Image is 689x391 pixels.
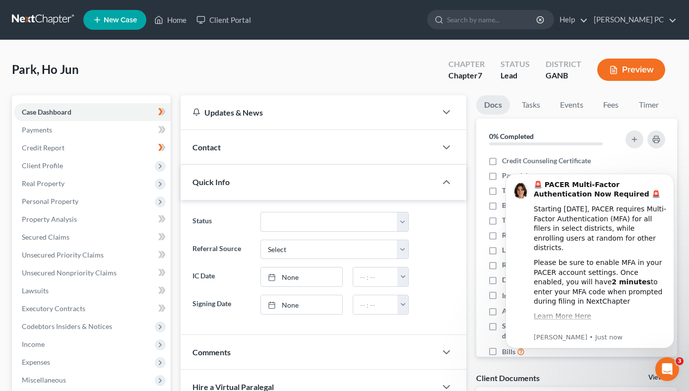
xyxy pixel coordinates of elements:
span: Miscellaneous [22,376,66,384]
span: Contact [192,142,221,152]
a: Help [555,11,588,29]
span: Unsecured Priority Claims [22,251,104,259]
strong: 0% Completed [489,132,534,140]
a: [PERSON_NAME] PC [589,11,677,29]
span: Lawsuits [22,286,49,295]
span: Unsecured Nonpriority Claims [22,268,117,277]
div: Lead [501,70,530,81]
a: Unsecured Nonpriority Claims [14,264,171,282]
a: Credit Report [14,139,171,157]
a: Case Dashboard [14,103,171,121]
span: Personal Property [22,197,78,205]
span: Income [22,340,45,348]
label: IC Date [188,267,255,287]
a: Secured Claims [14,228,171,246]
span: Credit Report [22,143,64,152]
a: Lawsuits [14,282,171,300]
div: Status [501,59,530,70]
span: Credit Counseling Certificate [502,156,591,166]
span: New Case [104,16,137,24]
a: Property Analysis [14,210,171,228]
a: None [261,267,342,286]
span: Client Profile [22,161,63,170]
label: Referral Source [188,240,255,260]
span: Codebtors Insiders & Notices [22,322,112,330]
span: Executory Contracts [22,304,85,313]
a: Tasks [514,95,548,115]
span: Property Analysis [22,215,77,223]
div: Client Documents [476,373,540,383]
span: Comments [192,347,231,357]
label: Signing Date [188,295,255,315]
a: Client Portal [191,11,256,29]
input: -- : -- [353,267,398,286]
a: Fees [595,95,627,115]
span: 3 [676,357,684,365]
div: GANB [546,70,581,81]
span: Quick Info [192,177,230,187]
a: View All [648,374,673,381]
a: Payments [14,121,171,139]
span: Expenses [22,358,50,366]
a: Docs [476,95,510,115]
div: Updates & News [192,107,424,118]
span: Case Dashboard [22,108,71,116]
a: Executory Contracts [14,300,171,318]
a: Unsecured Priority Claims [14,246,171,264]
a: Home [149,11,191,29]
input: -- : -- [353,295,398,314]
div: Chapter [448,70,485,81]
label: Status [188,212,255,232]
span: Park, Ho Jun [12,62,79,76]
div: District [546,59,581,70]
iframe: Intercom notifications message [491,159,689,364]
span: Payments [22,126,52,134]
span: Real Property [22,179,64,188]
span: Secured Claims [22,233,69,241]
button: Preview [597,59,665,81]
div: Chapter [448,59,485,70]
a: Timer [631,95,667,115]
a: Events [552,95,591,115]
input: Search by name... [447,10,538,29]
span: 7 [478,70,482,80]
iframe: Intercom live chat [655,357,679,381]
a: None [261,295,342,314]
